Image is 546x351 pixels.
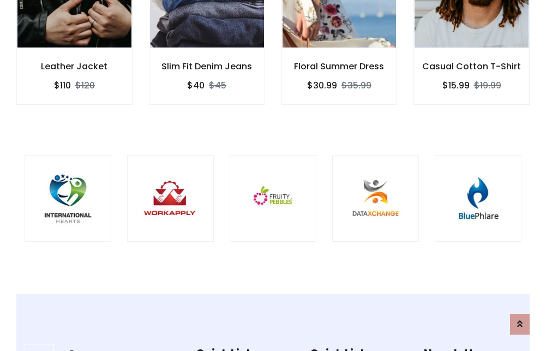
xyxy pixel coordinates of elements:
h6: Floral Summer Dress [282,61,397,72]
h6: Slim Fit Denim Jeans [149,61,265,72]
h6: $15.99 [442,80,470,91]
del: $19.99 [474,79,501,92]
h6: Leather Jacket [17,61,132,72]
h6: Casual Cotton T-Shirt [414,61,529,72]
del: $45 [209,79,226,92]
del: $120 [75,79,95,92]
del: $35.99 [341,79,371,92]
h6: $40 [187,80,205,91]
h6: $30.99 [307,80,337,91]
h6: $110 [54,80,71,91]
